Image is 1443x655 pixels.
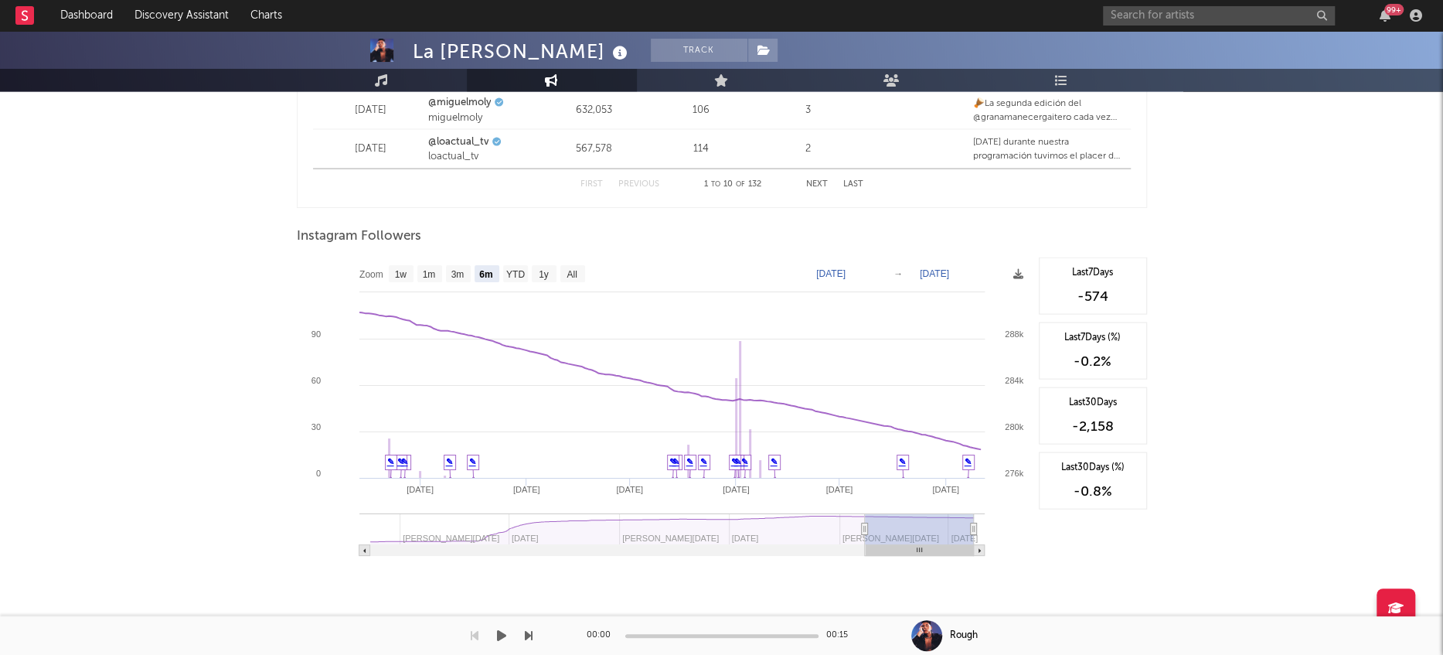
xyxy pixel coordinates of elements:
text: 284k [1005,376,1023,385]
a: @miguelmoly [427,95,491,111]
div: Last 30 Days (%) [1047,461,1138,475]
text: [DATE] [920,268,949,279]
div: 2 [758,142,858,157]
div: -0.2 % [1047,353,1138,371]
div: -0.8 % [1047,483,1138,501]
span: to [711,181,720,188]
div: 3 [758,103,858,118]
span: of [736,181,745,188]
text: [DATE] [825,485,853,494]
a: ✎ [446,457,453,466]
text: → [893,268,903,279]
text: 1m [422,269,435,280]
a: ✎ [397,457,404,466]
text: 280k [1005,422,1023,432]
div: [DATE] [321,103,420,118]
a: ✎ [965,457,972,466]
a: ✎ [686,457,693,466]
div: loactual_tv [427,149,536,165]
a: ✎ [899,457,906,466]
text: [DATE] [512,485,539,494]
text: 1y [539,269,549,280]
button: First [580,180,603,189]
div: 567,578 [543,142,643,157]
div: -574 [1047,288,1138,306]
div: 632,053 [543,103,643,118]
button: Track [651,39,747,62]
text: [DATE] [816,268,846,279]
a: ✎ [771,457,778,466]
div: [DATE] [321,142,420,157]
a: ✎ [669,457,676,466]
text: 0 [315,469,320,478]
text: [DATE] [407,485,434,494]
a: ✎ [731,457,738,466]
div: miguelmoly [427,111,536,126]
div: 1 10 132 [690,176,775,194]
a: ✎ [387,457,394,466]
text: [DATE] [932,485,959,494]
text: [DATE] [616,485,643,494]
div: 99 + [1384,4,1404,15]
text: Zoom [359,269,383,280]
a: ✎ [741,457,748,466]
text: 3m [451,269,464,280]
text: 276k [1005,469,1023,478]
span: Instagram Followers [297,227,421,246]
div: 00:00 [587,626,618,645]
text: [DATE] [951,534,978,543]
div: 114 [651,142,750,157]
text: 30 [311,422,320,432]
button: Previous [618,180,659,189]
button: Last [843,180,863,189]
text: 90 [311,329,320,339]
text: 6m [479,269,492,280]
div: La [PERSON_NAME] [413,39,631,64]
div: 🪘La segunda edición del @granamanecergaitero cada vez está más cerca 🗓[DATE] 📍Cubierta de Leganés... [973,97,1122,125]
input: Search for artists [1103,6,1335,26]
div: Rough [950,629,978,643]
text: [DATE] [723,485,750,494]
div: Last 7 Days [1047,266,1138,280]
div: Last 30 Days [1047,396,1138,410]
text: 1w [394,269,407,280]
text: All [567,269,577,280]
div: Last 7 Days (%) [1047,331,1138,345]
a: @loactual_tv [427,135,488,150]
div: [DATE] durante nuestra programación tuvimos el placer de recibir a @[PERSON_NAME].wav quién nos c... [973,135,1122,163]
text: 288k [1005,329,1023,339]
a: ✎ [469,457,476,466]
a: ✎ [700,457,707,466]
button: 99+ [1380,9,1390,22]
text: YTD [505,269,524,280]
div: 106 [651,103,750,118]
button: Next [806,180,828,189]
a: ✎ [401,457,408,466]
div: 00:15 [826,626,857,645]
div: -2,158 [1047,418,1138,436]
text: 60 [311,376,320,385]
